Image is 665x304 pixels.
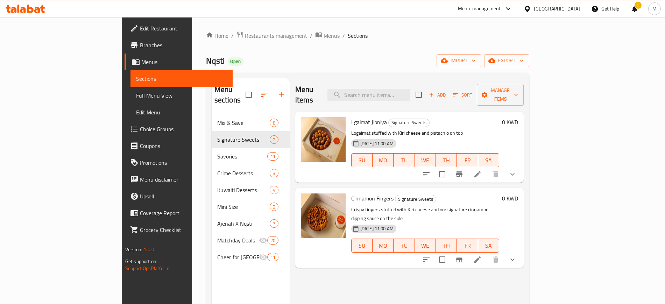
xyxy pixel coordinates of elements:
button: TU [394,239,415,253]
span: Signature Sweets [389,119,429,127]
span: 3 [270,170,278,177]
div: items [270,119,278,127]
div: Signature Sweets [388,119,430,127]
div: items [270,186,278,194]
span: 20 [268,237,278,244]
span: Choice Groups [140,125,227,133]
span: Sections [348,31,368,40]
div: Ajenah X Nqsti7 [212,215,290,232]
a: Coverage Report [125,205,233,221]
span: WE [418,241,433,251]
button: show more [504,166,521,183]
button: TH [436,239,457,253]
nav: breadcrumb [206,31,529,40]
button: SA [478,239,499,253]
span: 7 [270,220,278,227]
span: Menus [324,31,340,40]
a: Menu disclaimer [125,171,233,188]
span: export [490,56,524,65]
div: Menu-management [458,5,501,13]
button: WE [415,153,436,167]
div: items [267,236,278,245]
button: MO [373,153,394,167]
span: Matchday Deals [217,236,259,245]
a: Edit Restaurant [125,20,233,37]
span: 2 [270,136,278,143]
nav: Menu sections [212,112,290,268]
img: Cinnamon Fingers [301,193,346,238]
button: delete [487,251,504,268]
span: Signature Sweets [395,195,436,203]
a: Restaurants management [236,31,307,40]
a: Menus [315,31,340,40]
span: Sort items [448,90,477,100]
span: 4 [270,187,278,193]
a: Edit menu item [473,170,482,178]
a: Edit Menu [130,104,233,121]
span: 8 [270,120,278,126]
span: Sections [136,75,227,83]
span: Add item [426,90,448,100]
span: Sort sections [256,86,273,103]
span: Signature Sweets [217,135,270,144]
a: Branches [125,37,233,54]
span: 11 [268,153,278,160]
span: Version: [125,245,142,254]
span: Upsell [140,192,227,200]
span: Menu disclaimer [140,175,227,184]
span: TH [439,155,454,165]
a: Full Menu View [130,87,233,104]
div: Cheer for Kuwait [217,253,259,261]
span: Mix & Save [217,119,270,127]
span: Full Menu View [136,91,227,100]
span: MO [375,241,391,251]
span: Open [227,58,243,64]
li: / [310,31,312,40]
span: 11 [268,254,278,261]
span: MO [375,155,391,165]
button: WE [415,239,436,253]
span: Mini Size [217,203,270,211]
span: FR [460,241,475,251]
span: M [652,5,657,13]
div: items [270,203,278,211]
span: TH [439,241,454,251]
span: SA [481,241,496,251]
a: Sections [130,70,233,87]
h6: 0 KWD [502,117,518,127]
span: Savories [217,152,267,161]
span: 1.0.0 [143,245,154,254]
button: Sort [451,90,474,100]
span: Promotions [140,158,227,167]
span: Edit Restaurant [140,24,227,33]
button: Branch-specific-item [451,166,468,183]
p: Crispy fingers stuffed with Kiri cheese and our signature cinnamon dipping sauce on the side [351,205,499,223]
span: Lgaimat Jibniya [351,117,387,127]
span: TU [396,241,412,251]
span: Select to update [435,167,450,182]
img: Lgaimat Jibniya [301,117,346,162]
svg: Inactive section [259,253,267,261]
div: items [270,219,278,228]
button: sort-choices [418,166,435,183]
span: Select to update [435,252,450,267]
span: Select section [411,87,426,102]
button: import [437,54,481,67]
span: [DATE] 11:00 AM [358,225,396,232]
span: TU [396,155,412,165]
a: Choice Groups [125,121,233,137]
span: Grocery Checklist [140,226,227,234]
div: Matchday Deals20 [212,232,290,249]
span: Cheer for [GEOGRAPHIC_DATA] [217,253,259,261]
button: TH [436,153,457,167]
div: [GEOGRAPHIC_DATA] [534,5,580,13]
div: items [270,135,278,144]
span: Branches [140,41,227,49]
button: SA [478,153,499,167]
span: Crime Desserts [217,169,270,177]
span: Select all sections [241,87,256,102]
span: Coupons [140,142,227,150]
